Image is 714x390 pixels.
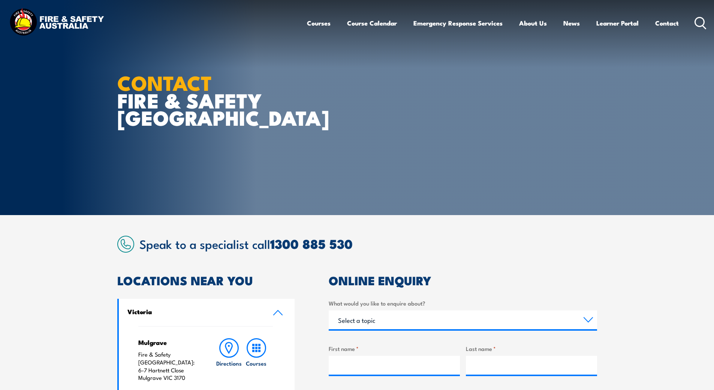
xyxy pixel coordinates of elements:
h4: Victoria [127,307,262,316]
a: Victoria [119,299,295,326]
h1: FIRE & SAFETY [GEOGRAPHIC_DATA] [117,74,302,126]
label: First name [329,344,460,353]
h6: Courses [246,359,266,367]
a: 1300 885 530 [270,233,353,253]
label: Last name [466,344,597,353]
h2: ONLINE ENQUIRY [329,275,597,285]
a: Course Calendar [347,13,397,33]
h2: Speak to a specialist call [139,237,597,250]
a: News [563,13,580,33]
h4: Mulgrave [138,338,201,346]
h2: LOCATIONS NEAR YOU [117,275,295,285]
label: What would you like to enquire about? [329,299,597,307]
a: Learner Portal [596,13,639,33]
a: Emergency Response Services [413,13,503,33]
a: About Us [519,13,547,33]
a: Directions [216,338,242,382]
p: Fire & Safety [GEOGRAPHIC_DATA]: 6-7 Hartnett Close Mulgrave VIC 3170 [138,351,201,382]
strong: CONTACT [117,66,212,98]
a: Courses [307,13,331,33]
a: Contact [655,13,679,33]
h6: Directions [216,359,242,367]
a: Courses [243,338,270,382]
